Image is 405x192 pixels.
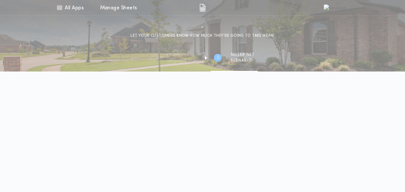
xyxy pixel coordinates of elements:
[167,58,197,63] span: information
[199,4,206,12] img: img
[231,58,255,63] span: SCENARIO
[231,52,255,57] span: SELLER NET
[130,33,275,39] p: LET YOUR CUSTOMERS KNOW HOW MUCH THEY’RE GOING TO TAKE HOME
[201,20,204,31] h1: ,
[217,55,219,60] h2: 2
[167,52,197,57] span: Property
[324,5,346,11] img: vs-icon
